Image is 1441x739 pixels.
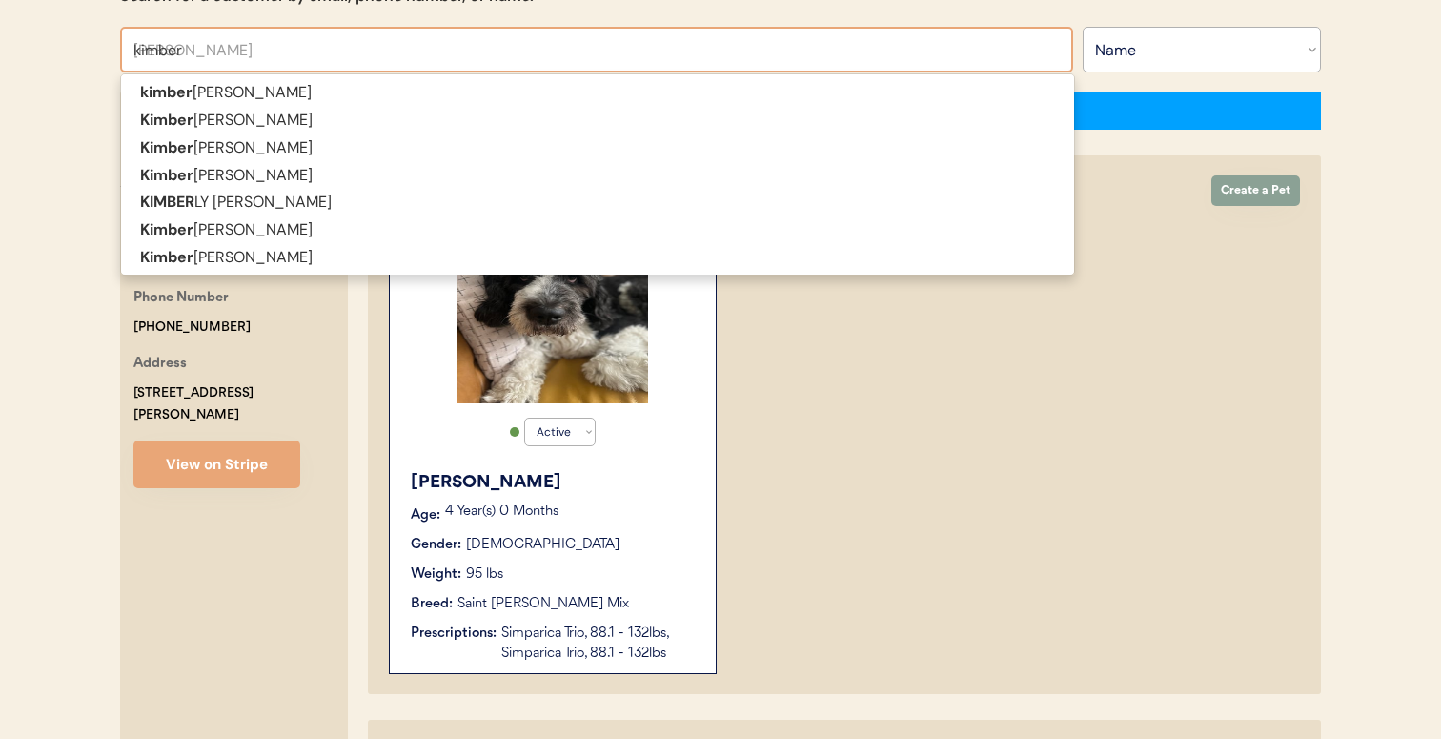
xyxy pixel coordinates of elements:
[445,505,697,519] p: 4 Year(s) 0 Months
[121,134,1074,162] p: [PERSON_NAME]
[140,275,193,295] strong: Kimber
[121,216,1074,244] p: [PERSON_NAME]
[140,82,193,102] strong: kimber
[121,189,1074,216] p: LY [PERSON_NAME]
[501,624,697,664] div: Simparica Trio, 88.1 - 132lbs, Simparica Trio, 88.1 - 132lbs
[140,165,193,185] strong: Kimber
[121,244,1074,272] p: [PERSON_NAME]
[411,535,461,555] div: Gender:
[133,317,251,339] div: [PHONE_NUMBER]
[466,565,503,585] div: 95 lbs
[121,272,1074,299] p: [PERSON_NAME]
[457,224,648,403] img: IMG_8459.jpeg
[411,470,697,496] div: [PERSON_NAME]
[133,353,187,377] div: Address
[411,624,497,644] div: Prescriptions:
[140,110,193,130] strong: Kimber
[411,594,453,614] div: Breed:
[140,192,194,212] strong: KIMBER
[133,441,300,488] button: View on Stripe
[411,505,440,525] div: Age:
[121,79,1074,107] p: [PERSON_NAME]
[1211,175,1300,206] button: Create a Pet
[120,27,1073,72] input: Search by name
[133,287,229,311] div: Phone Number
[133,382,348,426] div: [STREET_ADDRESS][PERSON_NAME]
[466,535,619,555] div: [DEMOGRAPHIC_DATA]
[140,247,193,267] strong: Kimber
[457,594,629,614] div: Saint [PERSON_NAME] Mix
[140,219,193,239] strong: Kimber
[411,565,461,585] div: Weight:
[121,107,1074,134] p: [PERSON_NAME]
[140,137,193,157] strong: Kimber
[121,162,1074,190] p: [PERSON_NAME]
